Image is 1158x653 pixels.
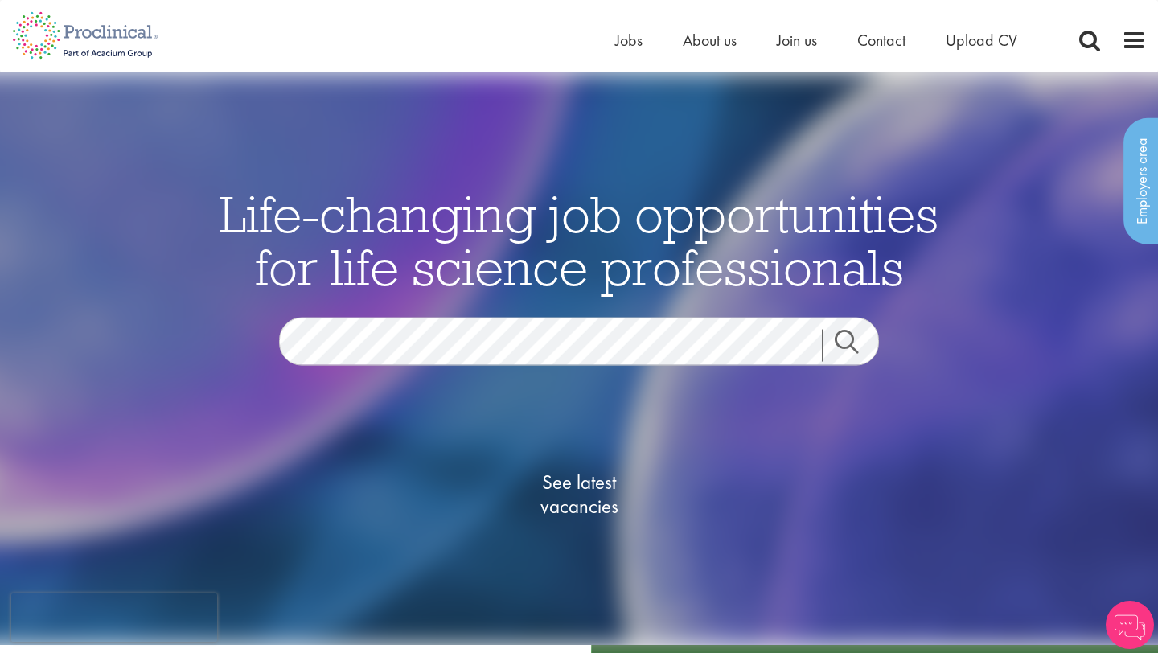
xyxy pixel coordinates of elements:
a: Join us [777,30,817,51]
a: About us [683,30,737,51]
img: Chatbot [1106,601,1154,649]
iframe: reCAPTCHA [11,593,217,642]
a: See latestvacancies [499,405,659,582]
a: Job search submit button [822,329,891,361]
a: Jobs [615,30,643,51]
a: Upload CV [946,30,1017,51]
span: Life-changing job opportunities for life science professionals [220,181,938,298]
a: Contact [857,30,905,51]
span: See latest vacancies [499,470,659,518]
